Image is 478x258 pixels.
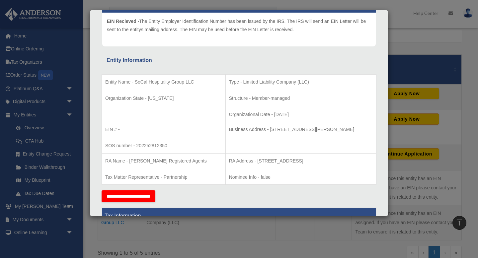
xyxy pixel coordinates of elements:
[102,208,376,224] th: Tax Information
[105,173,222,181] p: Tax Matter Representative - Partnership
[229,110,373,119] p: Organizational Date - [DATE]
[229,173,373,181] p: Nominee Info - false
[107,56,371,65] div: Entity Information
[105,125,222,134] p: EIN # -
[229,125,373,134] p: Business Address - [STREET_ADDRESS][PERSON_NAME]
[229,78,373,86] p: Type - Limited Liability Company (LLC)
[105,78,222,86] p: Entity Name - SoCal Hospitality Group LLC
[105,157,222,165] p: RA Name - [PERSON_NAME] Registered Agents
[229,157,373,165] p: RA Address - [STREET_ADDRESS]
[105,142,222,150] p: SOS number - 202252812350
[229,94,373,102] p: Structure - Member-managed
[107,17,371,33] p: The Entity Employer Identification Number has been issued by the IRS. The IRS will send an EIN Le...
[107,19,139,24] span: EIN Recieved -
[105,94,222,102] p: Organization State - [US_STATE]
